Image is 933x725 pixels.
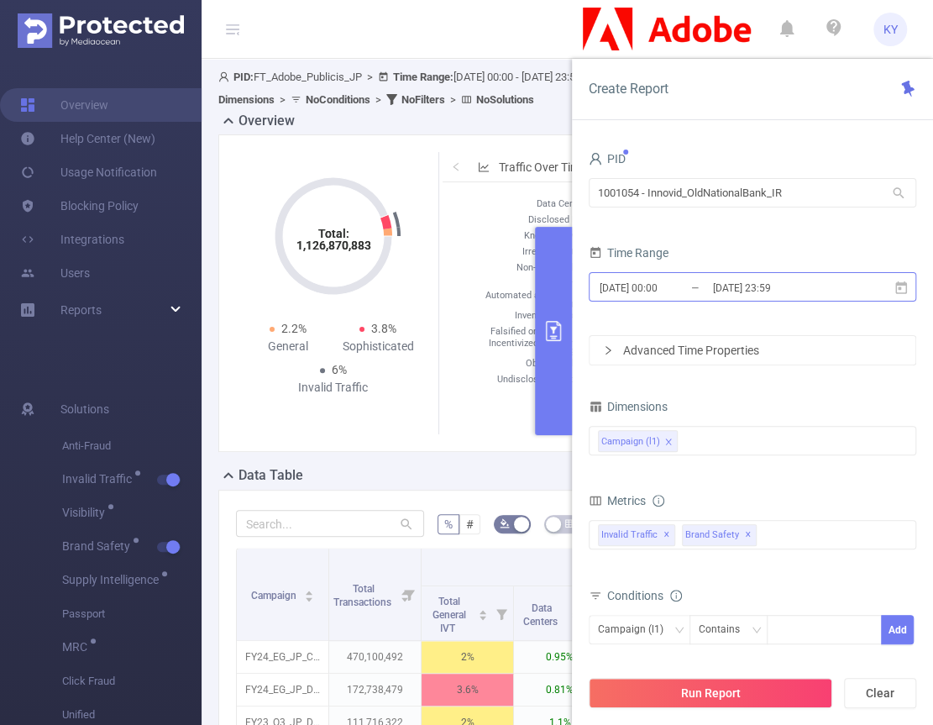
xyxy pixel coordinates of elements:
[466,517,474,531] span: #
[60,293,102,327] a: Reports
[490,586,513,640] i: Filter menu
[397,549,421,640] i: Filter menu
[20,256,90,290] a: Users
[682,524,757,546] span: Brand Safety
[589,246,668,260] span: Time Range
[62,574,165,586] span: Supply Intelligence
[370,93,386,106] span: >
[598,430,678,452] li: Campaign (l1)
[422,641,513,673] p: 2%
[304,588,314,598] div: Sort
[523,602,560,628] span: Data Centers
[516,262,591,273] tspan: Non-rendered Ads
[251,590,299,602] span: Campaign
[711,276,847,299] input: End date
[333,338,424,355] div: Sophisticated
[332,363,347,376] span: 6%
[589,494,646,507] span: Metrics
[589,678,832,708] button: Run Report
[371,322,396,335] span: 3.8%
[62,665,202,698] span: Click Fraud
[526,359,591,370] tspan: Obstructed Ads
[598,616,675,644] div: Campaign (l1)
[62,429,202,463] span: Anti-Fraud
[60,392,109,426] span: Solutions
[333,583,394,608] span: Total Transactions
[20,189,139,223] a: Blocking Policy
[479,607,488,612] i: icon: caret-up
[432,596,466,634] span: Total General IVT
[844,678,916,708] button: Clear
[243,338,333,355] div: General
[522,246,592,257] tspan: Irregular Activity
[60,303,102,317] span: Reports
[607,589,682,602] span: Conditions
[237,674,328,706] p: FY24_EG_JP_DocumentCloud_Acrobat_Acquisition [226834]
[281,322,307,335] span: 2.2%
[514,674,605,706] p: 0.81%
[218,71,906,106] span: FT_Adobe_Publicis_JP [DATE] 00:00 - [DATE] 23:59 +00:00
[524,230,591,241] tspan: Known Crawlers
[445,93,461,106] span: >
[670,590,682,602] i: icon: info-circle
[62,597,202,631] span: Passport
[570,607,580,617] div: Sort
[500,518,510,528] i: icon: bg-colors
[305,595,314,600] i: icon: caret-down
[329,674,421,706] p: 172,738,479
[305,588,314,593] i: icon: caret-up
[233,71,254,83] b: PID:
[565,518,575,528] i: icon: table
[883,13,898,46] span: KY
[490,326,591,337] tspan: Falsified or Manipulated
[514,641,605,673] p: 0.95%
[238,465,303,486] h2: Data Table
[478,161,490,173] i: icon: line-chart
[479,613,488,618] i: icon: caret-down
[601,431,660,453] div: Campaign (l1)
[590,336,915,365] div: icon: rightAdvanced Time Properties
[444,517,453,531] span: %
[401,93,445,106] b: No Filters
[218,71,233,82] i: icon: user
[752,625,762,637] i: icon: down
[515,310,591,321] tspan: Inventory Spoofing
[275,93,291,106] span: >
[362,71,378,83] span: >
[485,290,591,301] tspan: Automated and Emulated
[393,71,453,83] b: Time Range:
[497,375,591,386] tspan: Undisclosed Detection
[317,227,349,240] tspan: Total:
[476,93,534,106] b: No Solutions
[236,510,424,537] input: Search...
[603,345,613,355] i: icon: right
[296,239,370,252] tspan: 1,126,870,883
[653,495,664,507] i: icon: info-circle
[62,473,138,485] span: Invalid Traffic
[20,122,155,155] a: Help Center (New)
[571,607,580,612] i: icon: caret-up
[288,379,379,397] div: Invalid Traffic
[589,400,668,413] span: Dimensions
[664,438,673,448] i: icon: close
[598,524,675,546] span: Invalid Traffic
[674,625,684,637] i: icon: down
[745,525,752,545] span: ✕
[18,13,184,48] img: Protected Media
[589,152,602,165] i: icon: user
[663,525,670,545] span: ✕
[589,81,668,97] span: Create Report
[329,641,421,673] p: 470,100,492
[20,155,157,189] a: Usage Notification
[62,540,136,552] span: Brand Safety
[699,616,752,644] div: Contains
[237,641,328,673] p: FY24_EG_JP_Creative_CCM_Acquisition [227182]
[571,613,580,618] i: icon: caret-down
[537,198,591,209] tspan: Data Centers
[62,641,93,653] span: MRC
[881,615,914,644] button: Add
[20,88,108,122] a: Overview
[451,161,461,171] i: icon: left
[478,607,488,617] div: Sort
[422,674,513,706] p: 3.6%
